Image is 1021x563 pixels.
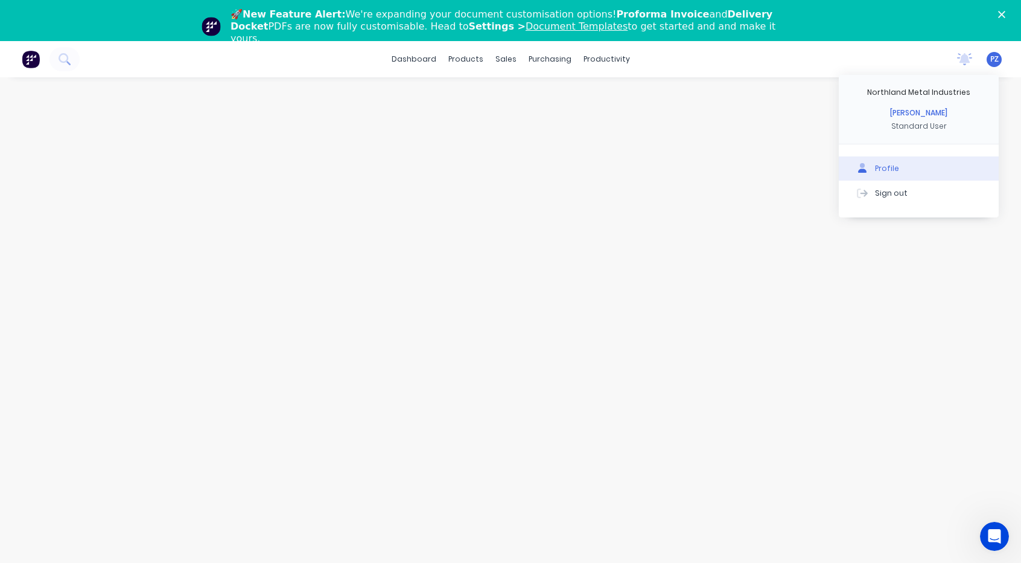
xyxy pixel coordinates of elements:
[867,87,970,98] div: Northland Metal Industries
[875,163,899,174] div: Profile
[468,21,628,32] b: Settings >
[616,8,709,20] b: Proforma Invoice
[998,11,1010,18] div: Close
[577,50,636,68] div: productivity
[990,54,999,65] span: PZ
[231,8,800,45] div: 🚀 We're expanding your document customisation options! and PDFs are now fully customisable. Head ...
[839,156,999,181] button: Profile
[386,50,442,68] a: dashboard
[875,187,908,198] div: Sign out
[202,17,221,36] img: Profile image for Team
[980,522,1009,551] iframe: Intercom live chat
[523,50,577,68] div: purchasing
[489,50,523,68] div: sales
[231,8,772,32] b: Delivery Docket
[839,181,999,205] button: Sign out
[22,50,40,68] img: Factory
[890,108,947,118] div: [PERSON_NAME]
[442,50,489,68] div: products
[891,121,947,132] div: Standard User
[526,21,628,32] a: Document Templates
[243,8,346,20] b: New Feature Alert:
